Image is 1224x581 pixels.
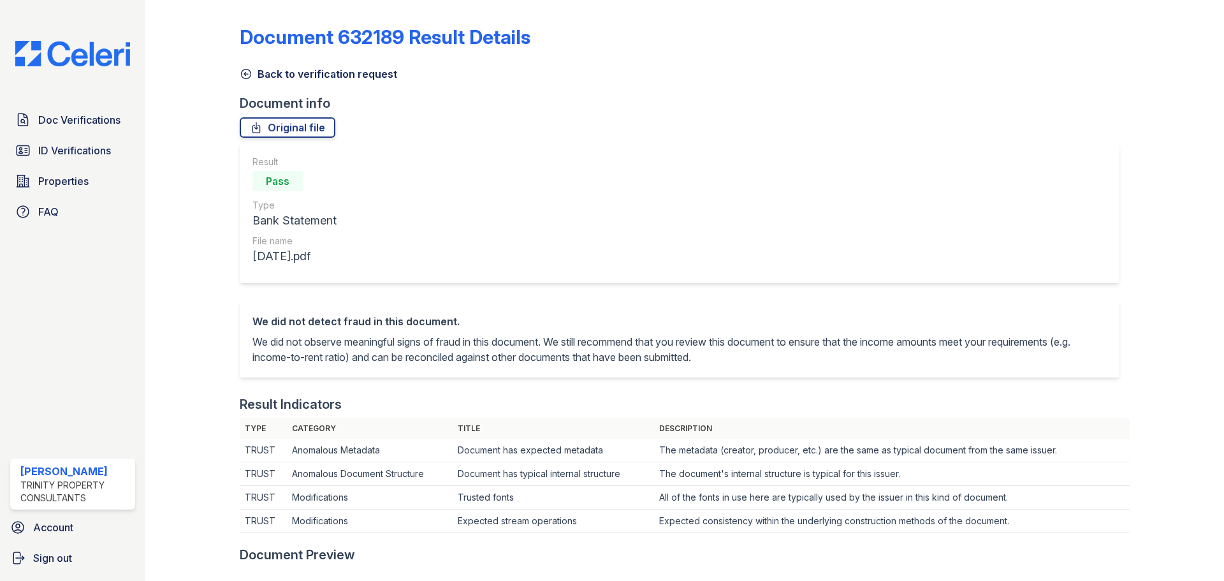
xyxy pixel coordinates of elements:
a: Account [5,515,140,540]
td: Expected consistency within the underlying construction methods of the document. [654,510,1130,533]
div: Document info [240,94,1130,112]
span: Sign out [33,550,72,566]
div: Trinity Property Consultants [20,479,130,504]
div: Pass [252,171,303,191]
td: The document's internal structure is typical for this issuer. [654,462,1130,486]
div: Bank Statement [252,212,337,230]
th: Title [453,418,654,439]
img: CE_Logo_Blue-a8612792a0a2168367f1c8372b55b34899dd931a85d93a1a3d3e32e68fde9ad4.png [5,41,140,66]
a: FAQ [10,199,135,224]
a: Original file [240,117,335,138]
th: Category [287,418,453,439]
span: FAQ [38,204,59,219]
span: Doc Verifications [38,112,120,128]
th: Description [654,418,1130,439]
td: The metadata (creator, producer, etc.) are the same as typical document from the same issuer. [654,439,1130,462]
a: Document 632189 Result Details [240,26,530,48]
td: Expected stream operations [453,510,654,533]
td: TRUST [240,510,288,533]
div: Result Indicators [240,395,342,413]
td: Document has typical internal structure [453,462,654,486]
span: Properties [38,173,89,189]
td: Trusted fonts [453,486,654,510]
span: Account [33,520,73,535]
td: TRUST [240,462,288,486]
td: TRUST [240,439,288,462]
p: We did not observe meaningful signs of fraud in this document. We still recommend that you review... [252,334,1107,365]
div: File name [252,235,337,247]
div: Result [252,156,337,168]
a: Back to verification request [240,66,397,82]
div: We did not detect fraud in this document. [252,314,1107,329]
a: Properties [10,168,135,194]
span: ID Verifications [38,143,111,158]
td: All of the fonts in use here are typically used by the issuer in this kind of document. [654,486,1130,510]
td: Modifications [287,486,453,510]
div: Type [252,199,337,212]
td: Modifications [287,510,453,533]
div: Document Preview [240,546,355,564]
td: Anomalous Metadata [287,439,453,462]
td: Document has expected metadata [453,439,654,462]
div: [DATE].pdf [252,247,337,265]
a: Sign out [5,545,140,571]
a: Doc Verifications [10,107,135,133]
td: TRUST [240,486,288,510]
th: Type [240,418,288,439]
td: Anomalous Document Structure [287,462,453,486]
a: ID Verifications [10,138,135,163]
div: [PERSON_NAME] [20,464,130,479]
